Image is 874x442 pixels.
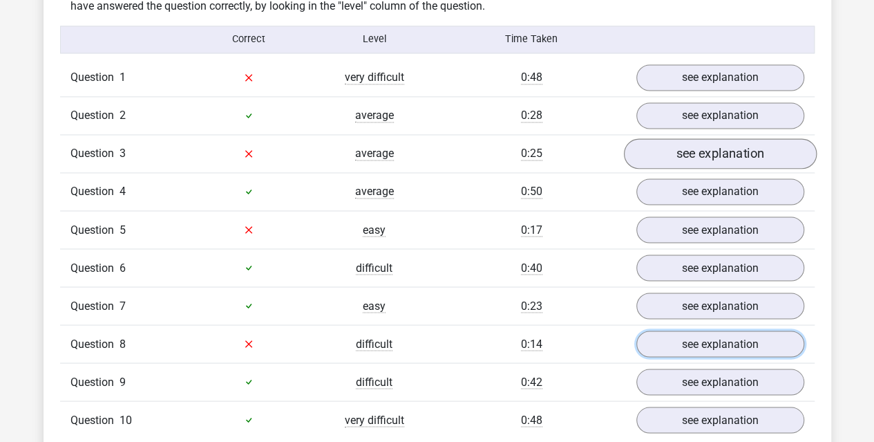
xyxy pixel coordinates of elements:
span: 4 [120,185,126,198]
span: difficult [356,375,392,389]
span: Question [70,374,120,390]
span: easy [363,223,386,237]
div: Time Taken [437,32,625,47]
span: 1 [120,71,126,84]
span: 2 [120,109,126,122]
a: see explanation [636,178,804,205]
a: see explanation [636,407,804,433]
span: 0:48 [521,71,542,84]
span: Question [70,297,120,314]
span: Question [70,335,120,352]
span: 0:40 [521,261,542,275]
a: see explanation [636,64,804,91]
span: 10 [120,413,132,426]
span: 0:14 [521,337,542,351]
span: 6 [120,261,126,274]
a: see explanation [636,369,804,395]
span: 7 [120,299,126,312]
span: Question [70,183,120,200]
a: see explanation [623,138,816,169]
span: Question [70,145,120,162]
span: difficult [356,337,392,351]
span: Question [70,221,120,238]
span: 0:50 [521,185,542,199]
span: Question [70,412,120,428]
span: average [355,185,394,199]
span: 0:25 [521,147,542,160]
span: 0:28 [521,109,542,122]
span: 0:42 [521,375,542,389]
span: 5 [120,223,126,236]
span: Question [70,259,120,276]
span: 8 [120,337,126,350]
span: 9 [120,375,126,388]
span: 0:17 [521,223,542,237]
span: Question [70,69,120,86]
div: Level [312,32,437,47]
a: see explanation [636,331,804,357]
span: Question [70,107,120,124]
span: easy [363,299,386,313]
span: very difficult [345,71,404,84]
span: average [355,109,394,122]
a: see explanation [636,293,804,319]
a: see explanation [636,217,804,243]
span: 0:48 [521,413,542,427]
div: Correct [186,32,312,47]
span: 0:23 [521,299,542,313]
a: see explanation [636,102,804,129]
span: 3 [120,147,126,160]
span: difficult [356,261,392,275]
a: see explanation [636,255,804,281]
span: average [355,147,394,160]
span: very difficult [345,413,404,427]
